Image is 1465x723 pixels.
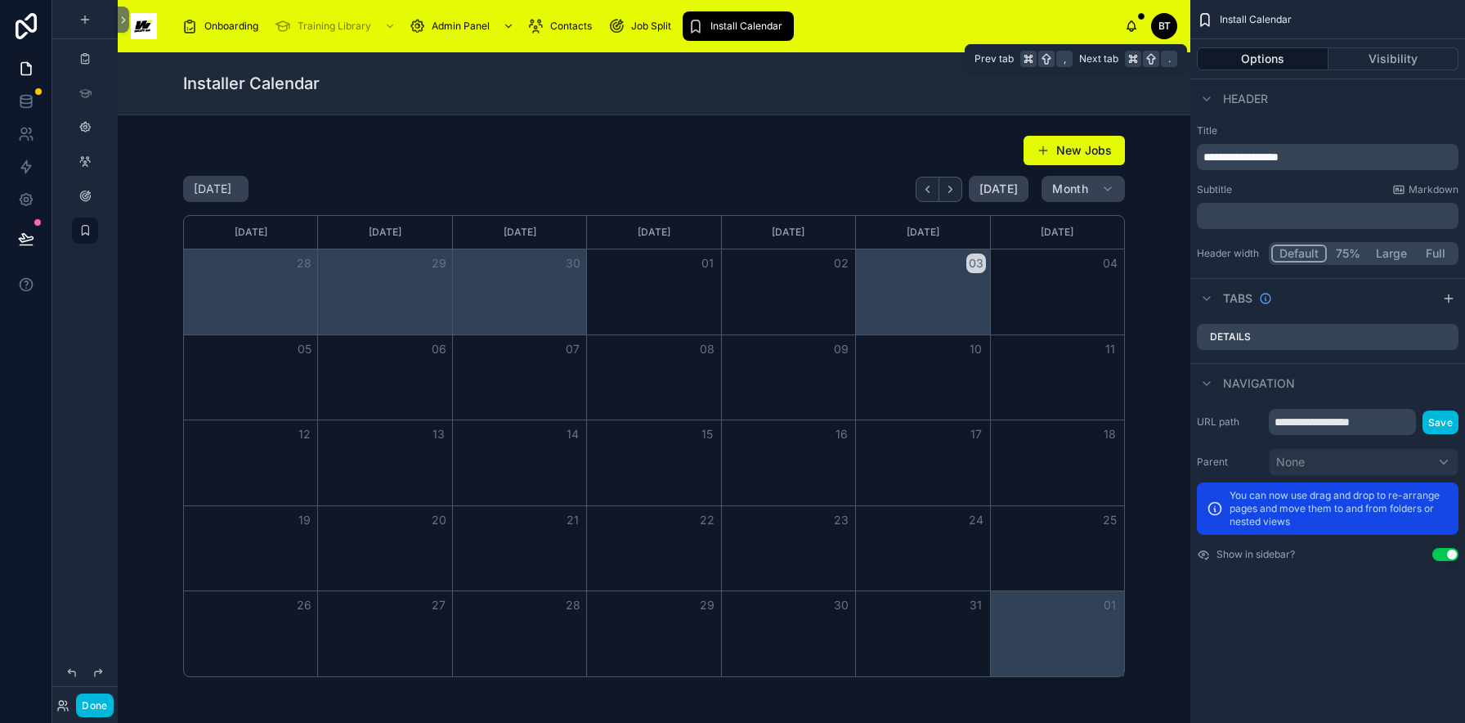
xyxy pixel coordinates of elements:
label: Parent [1197,456,1262,469]
label: Details [1210,330,1251,344]
span: Markdown [1409,183,1458,196]
button: 04 [1100,254,1120,273]
span: Admin Panel [432,20,490,33]
button: 25 [1100,510,1120,530]
button: 21 [563,510,583,530]
button: 18 [1100,424,1120,444]
a: Markdown [1392,183,1458,196]
span: Job Split [631,20,671,33]
button: 13 [429,424,449,444]
button: 30 [563,254,583,273]
label: Show in sidebar? [1216,548,1295,561]
button: 23 [831,510,851,530]
button: 30 [831,595,851,615]
a: Install Calendar [683,11,794,41]
button: 29 [429,254,449,273]
button: Visibility [1328,47,1459,70]
label: URL path [1197,415,1262,429]
button: 28 [294,254,314,273]
label: Subtitle [1197,183,1232,196]
span: . [1163,52,1176,65]
a: Admin Panel [404,11,522,41]
label: Title [1197,124,1458,137]
button: 75% [1327,245,1369,263]
button: 24 [966,510,986,530]
span: , [1058,52,1071,65]
span: Next tab [1079,52,1118,65]
button: 14 [563,424,583,444]
button: 09 [831,339,851,359]
button: Full [1414,245,1456,263]
button: 31 [966,595,986,615]
button: 15 [697,424,717,444]
button: 17 [966,424,986,444]
button: 22 [697,510,717,530]
button: 26 [294,595,314,615]
span: None [1276,454,1305,470]
button: 28 [563,595,583,615]
span: Training Library [298,20,371,33]
span: Header [1223,91,1268,107]
button: 19 [294,510,314,530]
button: 12 [294,424,314,444]
div: scrollable content [1197,203,1458,229]
button: Save [1422,411,1458,434]
label: Header width [1197,247,1262,260]
button: Options [1197,47,1328,70]
button: Large [1369,245,1414,263]
button: 16 [831,424,851,444]
div: scrollable content [1197,144,1458,170]
button: 01 [697,254,717,273]
button: None [1269,448,1458,476]
p: You can now use drag and drop to re-arrange pages and move them to and from folders or nested views [1230,489,1449,528]
button: Default [1271,245,1327,263]
button: 10 [966,339,986,359]
div: scrollable content [170,8,1125,44]
button: 11 [1100,339,1120,359]
h1: Installer Calendar [183,72,320,95]
span: Install Calendar [710,20,782,33]
span: Onboarding [204,20,258,33]
a: Onboarding [177,11,270,41]
span: Prev tab [974,52,1014,65]
div: Month View [183,215,1125,677]
button: Done [76,694,113,717]
a: Contacts [522,11,603,41]
button: 29 [697,595,717,615]
a: Job Split [603,11,683,41]
button: 08 [697,339,717,359]
span: Install Calendar [1220,13,1292,26]
span: Contacts [550,20,592,33]
button: 27 [429,595,449,615]
a: Training Library [270,11,404,41]
button: 03 [966,254,986,273]
span: BT [1158,20,1171,33]
img: App logo [131,13,157,39]
button: 06 [429,339,449,359]
button: 02 [831,254,851,273]
button: 07 [563,339,583,359]
button: 01 [1100,595,1120,615]
button: 05 [294,339,314,359]
span: Navigation [1223,375,1295,392]
span: Tabs [1223,290,1252,307]
button: 20 [429,510,449,530]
